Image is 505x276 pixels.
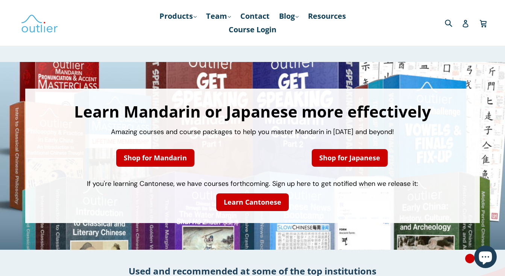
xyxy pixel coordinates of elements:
[304,9,350,23] a: Resources
[216,193,289,211] a: Learn Cantonese
[275,9,302,23] a: Blog
[472,246,499,270] inbox-online-store-chat: Shopify online store chat
[87,179,418,188] span: If you're learning Cantonese, we have courses forthcoming. Sign up here to get notified when we r...
[116,149,194,167] a: Shop for Mandarin
[202,9,235,23] a: Team
[156,9,200,23] a: Products
[443,15,464,30] input: Search
[225,23,280,36] a: Course Login
[237,9,273,23] a: Contact
[312,149,388,167] a: Shop for Japanese
[21,12,58,34] img: Outlier Linguistics
[33,104,472,119] h1: Learn Mandarin or Japanese more effectively
[111,127,394,136] span: Amazing courses and course packages to help you master Mandarin in [DATE] and beyond!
